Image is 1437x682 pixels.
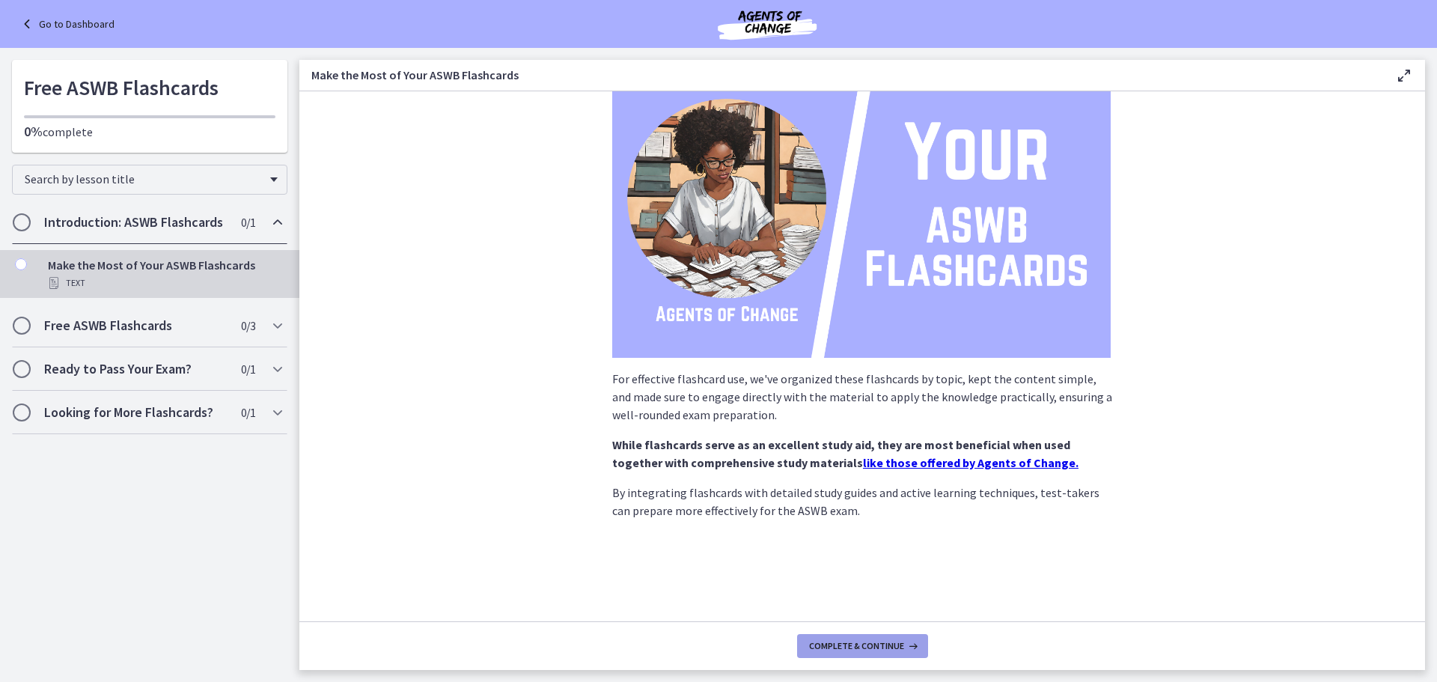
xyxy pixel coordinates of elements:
[797,634,928,658] button: Complete & continue
[44,317,227,335] h2: Free ASWB Flashcards
[612,370,1112,424] p: For effective flashcard use, we've organized these flashcards by topic, kept the content simple, ...
[241,404,255,421] span: 0 / 1
[241,317,255,335] span: 0 / 3
[25,171,263,186] span: Search by lesson title
[311,66,1371,84] h3: Make the Most of Your ASWB Flashcards
[24,72,275,103] h1: Free ASWB Flashcards
[44,404,227,421] h2: Looking for More Flashcards?
[48,256,281,292] div: Make the Most of Your ASWB Flashcards
[677,6,857,42] img: Agents of Change
[44,360,227,378] h2: Ready to Pass Your Exam?
[18,15,115,33] a: Go to Dashboard
[48,274,281,292] div: Text
[863,455,1078,470] a: like those offered by Agents of Change.
[44,213,227,231] h2: Introduction: ASWB Flashcards
[809,640,904,652] span: Complete & continue
[612,437,1070,470] strong: While flashcards serve as an excellent study aid, they are most beneficial when used together wit...
[12,165,287,195] div: Search by lesson title
[241,213,255,231] span: 0 / 1
[612,77,1111,358] img: Your_ASWB_Flashcards.png
[24,123,275,141] p: complete
[612,484,1112,520] p: By integrating flashcards with detailed study guides and active learning techniques, test-takers ...
[24,123,43,140] span: 0%
[241,360,255,378] span: 0 / 1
